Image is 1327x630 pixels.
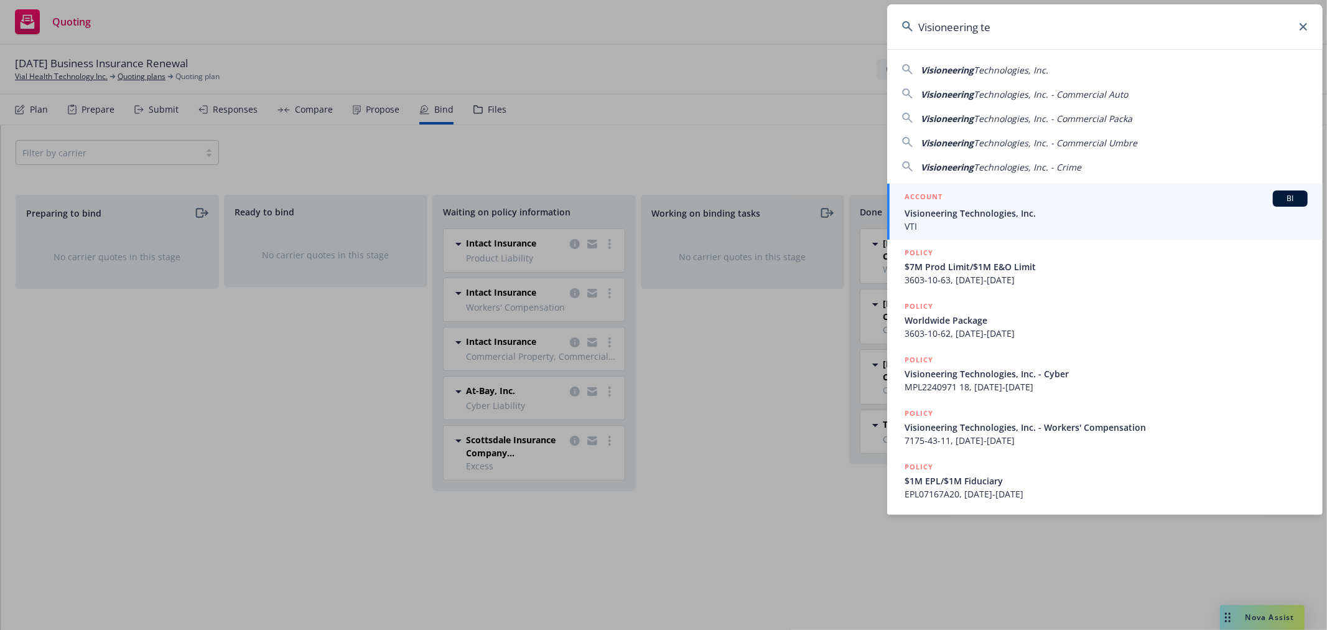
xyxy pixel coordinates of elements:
span: Visioneering [921,137,974,149]
a: POLICYVisioneering Technologies, Inc. - CyberMPL2240971 18, [DATE]-[DATE] [887,347,1323,400]
span: Visioneering [921,64,974,76]
h5: POLICY [905,407,933,420]
h5: POLICY [905,354,933,366]
span: Technologies, Inc. - Commercial Auto [974,88,1128,100]
span: 3603-10-62, [DATE]-[DATE] [905,327,1308,340]
h5: POLICY [905,461,933,473]
span: $7M Prod Limit/$1M E&O Limit [905,260,1308,273]
h5: POLICY [905,247,933,259]
a: POLICYWorldwide Package3603-10-62, [DATE]-[DATE] [887,293,1323,347]
a: ACCOUNTBIVisioneering Technologies, Inc.VTI [887,184,1323,240]
span: Worldwide Package [905,314,1308,327]
span: Visioneering [921,113,974,125]
span: MPL2240971 18, [DATE]-[DATE] [905,380,1308,393]
a: POLICY$1M EPL/$1M FiduciaryEPL07167A20, [DATE]-[DATE] [887,454,1323,507]
span: Technologies, Inc. - Crime [974,161,1081,173]
span: $1M EPL/$1M Fiduciary [905,474,1308,487]
span: 3603-10-63, [DATE]-[DATE] [905,273,1308,286]
h5: ACCOUNT [905,190,943,205]
span: EPL07167A20, [DATE]-[DATE] [905,487,1308,501]
a: POLICY$7M Prod Limit/$1M E&O Limit3603-10-63, [DATE]-[DATE] [887,240,1323,293]
a: POLICYVisioneering Technologies, Inc. - Workers' Compensation7175-43-11, [DATE]-[DATE] [887,400,1323,454]
span: Technologies, Inc. [974,64,1048,76]
span: VTI [905,220,1308,233]
span: Technologies, Inc. - Commercial Packa [974,113,1132,125]
input: Search... [887,4,1323,49]
span: Visioneering [921,161,974,173]
span: Visioneering Technologies, Inc. - Cyber [905,367,1308,380]
h5: POLICY [905,300,933,313]
span: Visioneering [921,88,974,100]
span: Visioneering Technologies, Inc. - Workers' Compensation [905,421,1308,434]
span: Technologies, Inc. - Commercial Umbre [974,137,1137,149]
span: BI [1278,193,1303,204]
span: 7175-43-11, [DATE]-[DATE] [905,434,1308,447]
span: Visioneering Technologies, Inc. [905,207,1308,220]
